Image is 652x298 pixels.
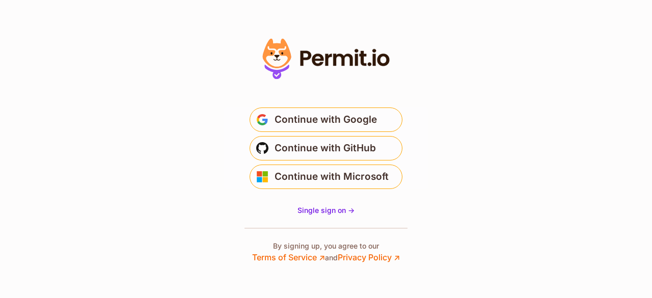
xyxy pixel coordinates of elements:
button: Continue with GitHub [250,136,402,160]
a: Terms of Service ↗ [252,252,325,262]
span: Continue with Microsoft [275,169,389,185]
a: Single sign on -> [297,205,355,215]
p: By signing up, you agree to our and [252,241,400,263]
button: Continue with Google [250,107,402,132]
button: Continue with Microsoft [250,165,402,189]
span: Continue with Google [275,112,377,128]
a: Privacy Policy ↗ [338,252,400,262]
span: Single sign on -> [297,206,355,214]
span: Continue with GitHub [275,140,376,156]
